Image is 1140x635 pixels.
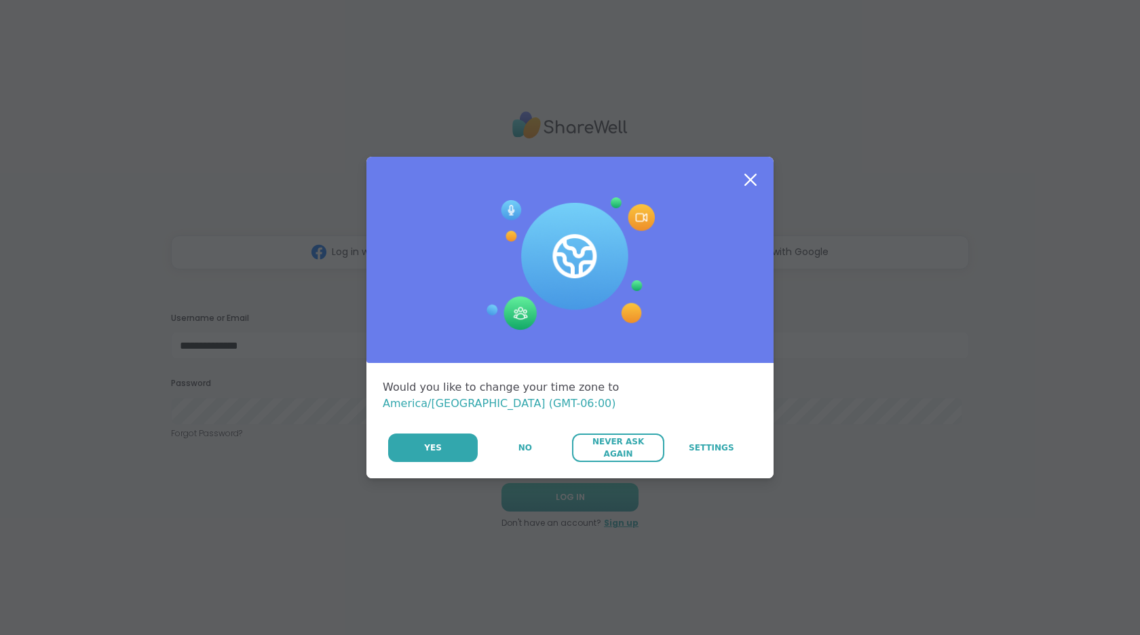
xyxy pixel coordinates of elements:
span: No [518,442,532,454]
button: No [479,434,571,462]
span: Never Ask Again [579,436,657,460]
span: America/[GEOGRAPHIC_DATA] (GMT-06:00) [383,397,616,410]
a: Settings [666,434,757,462]
button: Never Ask Again [572,434,664,462]
span: Yes [424,442,442,454]
div: Would you like to change your time zone to [383,379,757,412]
button: Yes [388,434,478,462]
img: Session Experience [485,197,655,330]
span: Settings [689,442,734,454]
